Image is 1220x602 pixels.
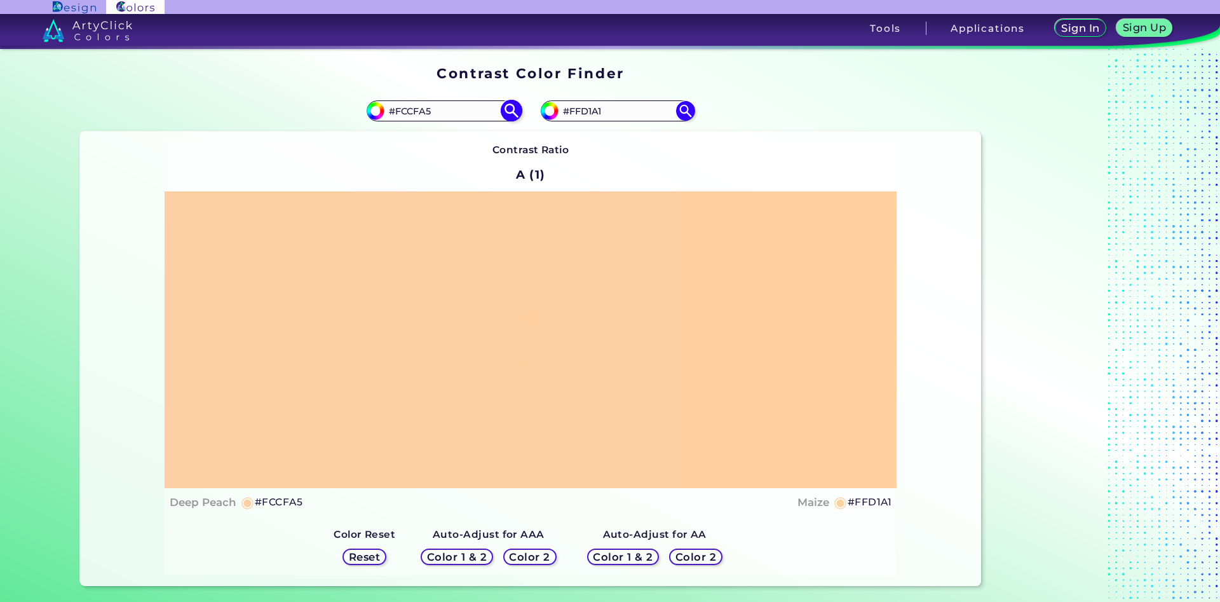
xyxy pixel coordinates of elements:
h4: Deep Peach [170,493,236,512]
h5: Color 1 & 2 [427,552,487,562]
img: logo_artyclick_colors_white.svg [43,19,132,42]
strong: Auto-Adjust for AA [603,528,707,540]
input: type color 1.. [384,102,503,120]
h1: Contrast Color Finder [437,64,624,83]
img: ArtyClick Design logo [53,1,95,13]
a: Sign In [1055,19,1107,37]
h3: Applications [951,24,1025,33]
h5: ◉ [834,495,848,510]
h1: Title ✗ [501,331,560,350]
h5: Sign Up [1123,22,1166,32]
h5: Color 2 [675,552,716,562]
h5: ◉ [241,495,255,510]
h5: Sign In [1061,23,1099,33]
h4: Text ✗ [513,353,548,372]
strong: Auto-Adjust for AAA [433,528,545,540]
h5: #FCCFA5 [255,494,302,510]
h5: Color 2 [510,552,550,562]
h2: A (1) [510,161,552,189]
h3: Tools [870,24,901,33]
img: icon search [676,101,695,120]
input: type color 2.. [559,102,677,120]
h4: Maize [797,493,829,512]
h5: Color 1 & 2 [593,552,653,562]
strong: Contrast Ratio [492,144,569,156]
h5: Reset [349,552,380,562]
strong: Color Reset [334,528,395,540]
a: Sign Up [1116,19,1172,37]
img: icon search [500,100,522,122]
h5: #FFD1A1 [848,494,891,510]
